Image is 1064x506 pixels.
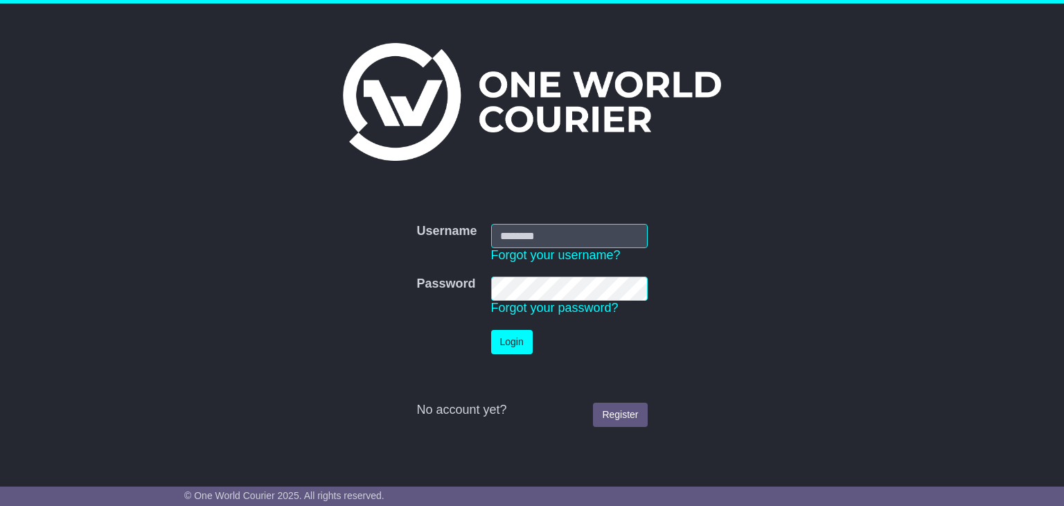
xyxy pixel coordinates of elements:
[491,330,533,354] button: Login
[416,403,647,418] div: No account yet?
[491,248,621,262] a: Forgot your username?
[593,403,647,427] a: Register
[491,301,619,315] a: Forgot your password?
[416,224,477,239] label: Username
[343,43,721,161] img: One World
[184,490,384,501] span: © One World Courier 2025. All rights reserved.
[416,277,475,292] label: Password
